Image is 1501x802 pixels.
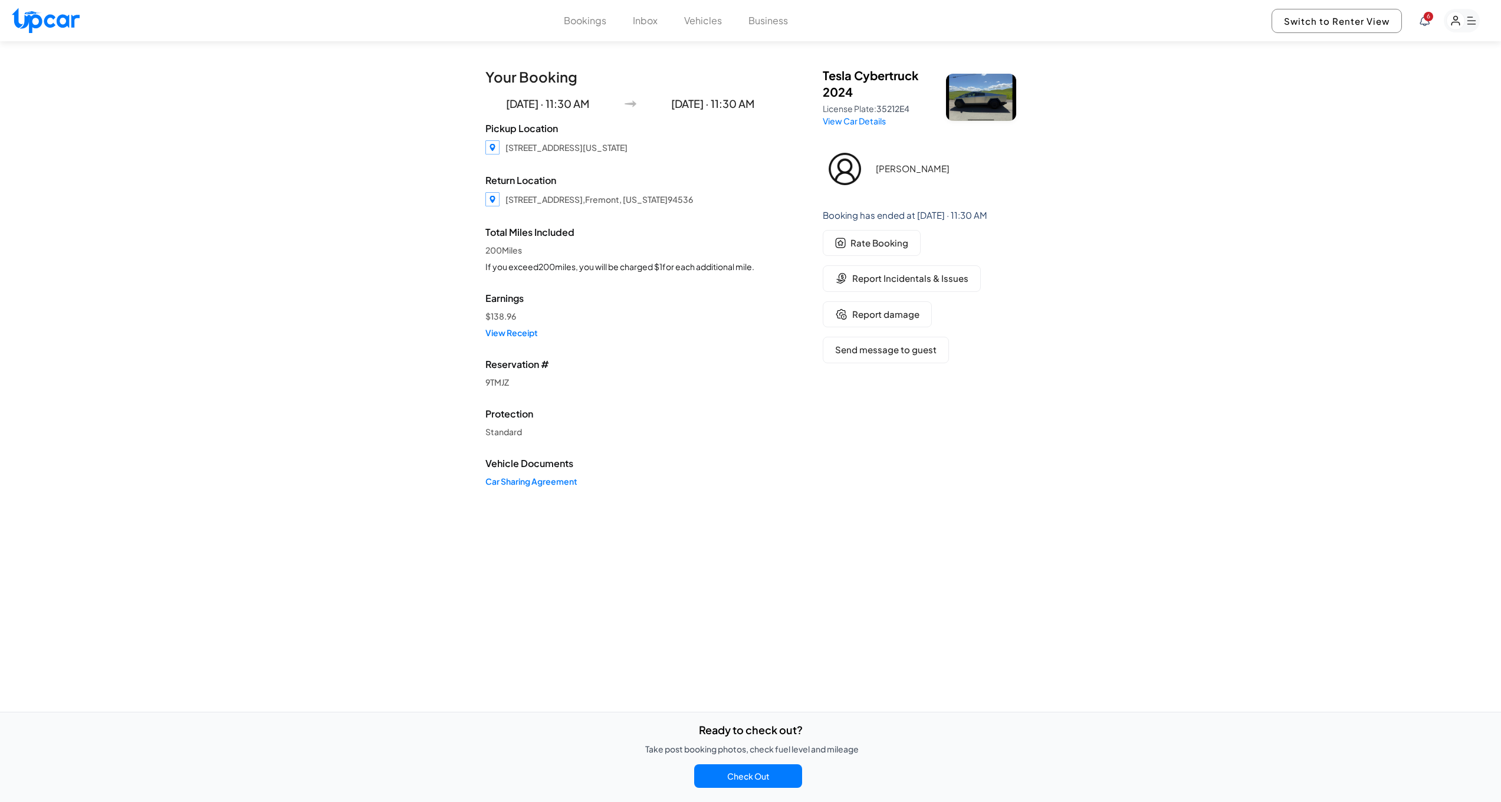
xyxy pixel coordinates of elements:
[485,121,776,136] span: Pickup Location
[485,357,776,372] span: Reservation #
[823,337,949,363] button: Send message to guest
[485,456,776,471] span: Vehicle Documents
[1272,9,1402,33] button: Switch to Renter View
[485,173,776,188] span: Return Location
[835,308,848,320] img: rating
[684,14,722,28] button: Vehicles
[485,327,776,338] a: View Receipt
[485,426,776,438] a: Standard
[645,743,859,755] p: Take post booking photos, check fuel level and mileage
[12,8,80,33] img: Upcar Logo
[852,272,968,285] span: Report Incidentals & Issues
[505,142,628,153] div: [STREET_ADDRESS][US_STATE]
[748,14,788,28] button: Business
[699,722,803,738] p: Ready to check out?
[485,96,610,112] p: [DATE] · 11:30 AM
[505,193,693,205] div: [STREET_ADDRESS], Fremont , [US_STATE] 94536
[485,192,500,206] img: Location Icon
[651,96,776,112] p: [DATE] · 11:30 AM
[485,291,776,305] span: Earnings
[485,67,776,86] h1: Your Booking
[835,272,848,284] img: charge for incidentals
[823,210,1016,221] h6: Booking has ended at [DATE] · 11:30 AM
[485,376,776,388] div: 9TMJZ
[852,308,919,321] span: Report damage
[633,14,658,28] button: Inbox
[823,301,932,328] button: ratingReport damage
[876,163,1011,174] h3: [PERSON_NAME]
[564,14,606,28] button: Bookings
[823,230,921,257] button: rate bookingRate Booking
[485,244,776,256] span: 200 Miles
[823,67,932,100] h3: Tesla Cybertruck 2024
[823,265,981,292] button: charge for incidentalsReport Incidentals & Issues
[485,475,776,487] a: Car Sharing Agreement
[823,116,886,126] a: View Car Details
[835,238,846,248] img: rate booking
[823,103,932,114] p: License Plate:
[850,236,908,250] span: Rate Booking
[946,74,1016,121] img: Tesla Cybertruck 2024
[485,310,776,322] div: $ 138.96
[485,225,776,239] span: Total Miles Included
[1424,12,1433,21] span: You have new notifications
[694,764,802,788] button: Check Out
[485,261,776,272] div: If you exceed 200 miles, you will be charged $ 1 for each additional mile.
[485,140,500,155] img: Location Icon
[625,98,636,110] img: Arrow Icon
[823,147,867,191] img: Nasir Bari Profile
[876,103,909,114] span: 35212E4
[485,407,776,421] span: Protection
